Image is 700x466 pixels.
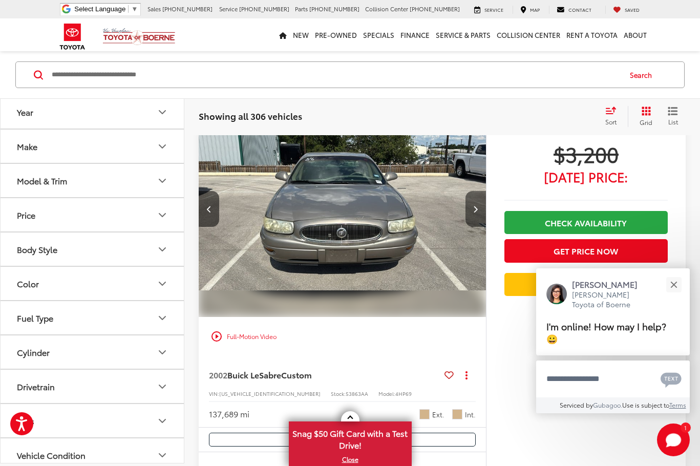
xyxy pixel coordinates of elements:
button: PricePrice [1,199,185,232]
button: Close [663,273,685,295]
a: About [621,18,650,51]
a: Service & Parts: Opens in a new tab [433,18,494,51]
button: DrivetrainDrivetrain [1,370,185,404]
span: 2002 [209,369,227,380]
span: Parts [295,5,308,13]
span: Collision Center [365,5,408,13]
svg: Text [661,371,682,388]
button: Previous image [199,191,219,227]
a: New [290,18,312,51]
span: Showing all 306 vehicles [199,110,302,122]
span: Map [530,6,540,13]
div: Model & Trim [17,176,67,186]
span: I'm online! How may I help? 😀 [546,319,666,345]
button: Actions [458,366,476,384]
span: ▼ [131,5,138,13]
div: Price [156,209,168,221]
a: Select Language​ [74,5,138,13]
span: Buick LeSabre [227,369,281,380]
button: YearYear [1,96,185,129]
div: Body Style [17,245,57,255]
span: Stock: [331,390,346,397]
button: CylinderCylinder [1,336,185,369]
a: Pre-Owned [312,18,360,51]
a: Value Your Trade [504,273,668,296]
a: Check Availability [504,211,668,234]
span: VIN: [209,390,219,397]
span: Grid [640,118,652,126]
div: Cylinder [156,346,168,358]
img: Vic Vaughan Toyota of Boerne [102,28,176,46]
a: Rent a Toyota [563,18,621,51]
a: Home [276,18,290,51]
div: Vehicle Condition [156,449,168,461]
button: Get Price Now [504,239,668,262]
div: Model & Trim [156,175,168,187]
span: Taupe [452,409,462,419]
p: [PERSON_NAME] [572,279,648,290]
span: 4HP69 [395,390,412,397]
span: Sales [147,5,161,13]
div: Color [156,278,168,290]
button: Grid View [628,106,660,126]
a: 2002Buick LeSabreCustom [209,369,440,380]
span: dropdown dots [465,371,468,379]
span: ​ [128,5,129,13]
textarea: Type your message [536,361,690,397]
a: Specials [360,18,397,51]
button: TagsTags [1,405,185,438]
div: Vehicle Condition [17,451,86,460]
span: [US_VEHICLE_IDENTIFICATION_NUMBER] [219,390,321,397]
button: Toggle Chat Window [657,423,690,456]
span: Custom [281,369,312,380]
button: ColorColor [1,267,185,301]
div: Tags [156,415,168,427]
a: Collision Center [494,18,563,51]
div: Cylinder [17,348,50,357]
span: Contact [568,6,591,13]
a: Terms [669,400,686,409]
svg: Start Chat [657,423,690,456]
a: Map [513,6,547,14]
p: [PERSON_NAME] Toyota of Boerne [572,290,648,310]
div: Drivetrain [156,380,168,393]
button: Select sort value [600,106,628,126]
span: Serviced by [560,400,593,409]
button: Chat with SMS [657,367,685,390]
span: Select Language [74,5,125,13]
a: Finance [397,18,433,51]
button: MakeMake [1,130,185,163]
div: Fuel Type [17,313,53,323]
div: Year [17,108,33,117]
button: Fuel TypeFuel Type [1,302,185,335]
span: Snag $50 Gift Card with a Test Drive! [290,422,411,454]
span: 1 [684,425,687,430]
div: Color [17,279,39,289]
span: [PHONE_NUMBER] [410,5,460,13]
span: Model: [378,390,395,397]
img: 2002 Buick LeSabre Custom [198,101,487,317]
div: Make [156,140,168,153]
div: Price [17,210,35,220]
span: [PHONE_NUMBER] [162,5,213,13]
span: Saved [625,6,640,13]
div: Body Style [156,243,168,256]
button: Search [620,62,667,88]
button: Model & TrimModel & Trim [1,164,185,198]
span: [DATE] Price: [504,172,668,182]
span: Use is subject to [622,400,669,409]
div: 137,689 mi [209,408,249,420]
a: Service [466,6,511,14]
div: Drivetrain [17,382,55,392]
button: Comments [209,433,476,447]
span: Service [219,5,238,13]
span: Ext. [432,410,444,419]
span: $3,200 [504,141,668,166]
input: Search by Make, Model, or Keyword [51,62,620,87]
a: Gubagoo. [593,400,622,409]
button: Next image [465,191,486,227]
span: [PHONE_NUMBER] [309,5,359,13]
button: Body StyleBody Style [1,233,185,266]
span: Gold [419,409,430,419]
div: Close[PERSON_NAME][PERSON_NAME] Toyota of BoerneI'm online! How may I help? 😀Type your messageCha... [536,268,690,413]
